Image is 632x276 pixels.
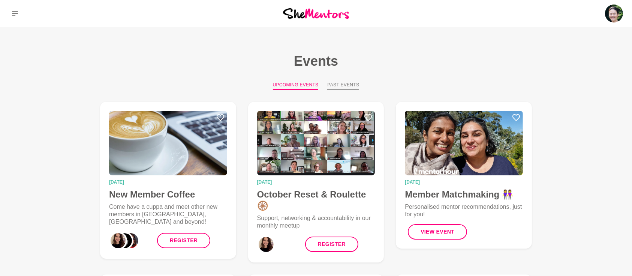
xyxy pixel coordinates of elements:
div: 0_Ali Adey [109,232,127,250]
a: Member Matchmaking 👭[DATE]Member Matchmaking 👭Personalised mentor recommendations, just for you!V... [396,102,532,249]
h4: Member Matchmaking 👭 [405,189,523,200]
h1: Events [88,53,544,69]
button: View Event [408,224,467,240]
img: She Mentors Logo [283,8,349,18]
div: 1_Donna English [115,232,133,250]
img: Roselynn Unson [605,5,623,23]
div: 2_Nazeen Koonda [122,232,140,250]
p: Support, networking & accountability in our monthly meetup [257,214,375,229]
p: Come have a cuppa and meet other new members in [GEOGRAPHIC_DATA], [GEOGRAPHIC_DATA] and beyond! [109,203,227,226]
div: 0_Ali Adey [257,235,275,253]
button: Upcoming Events [273,81,319,90]
time: [DATE] [405,180,523,184]
a: Register [305,237,358,252]
time: [DATE] [257,180,375,184]
button: Past Events [327,81,359,90]
img: New Member Coffee [109,111,227,175]
h4: New Member Coffee [109,189,227,200]
a: New Member Coffee[DATE]New Member CoffeeCome have a cuppa and meet other new members in [GEOGRAPH... [100,102,236,259]
time: [DATE] [109,180,227,184]
img: October Reset & Roulette 🛞 [257,111,375,175]
a: October Reset & Roulette 🛞[DATE]October Reset & Roulette 🛞Support, networking & accountability in... [248,102,384,262]
h4: October Reset & Roulette 🛞 [257,189,375,211]
p: Personalised mentor recommendations, just for you! [405,203,523,218]
a: Register [157,233,210,248]
img: Member Matchmaking 👭 [405,111,523,175]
